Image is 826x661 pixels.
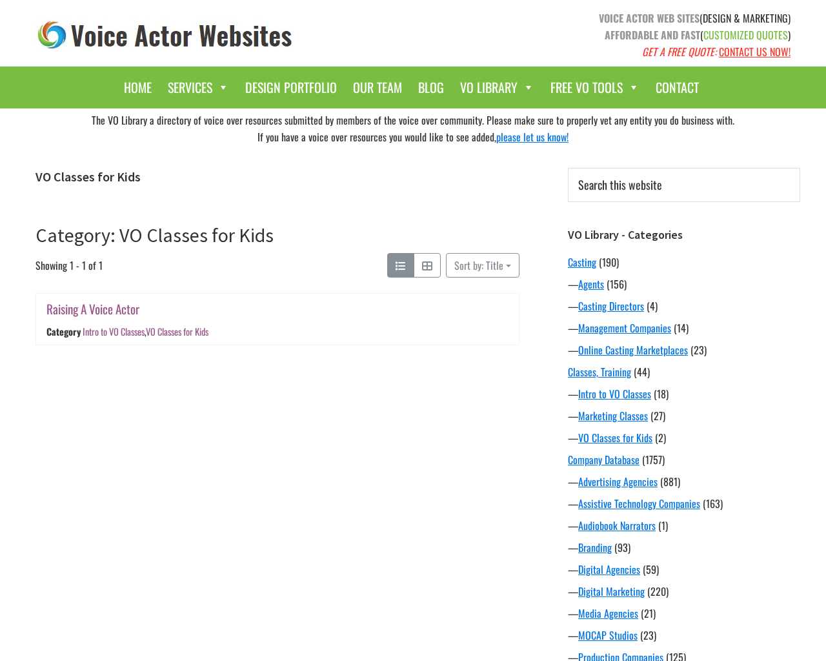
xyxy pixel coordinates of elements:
[578,627,638,643] a: MOCAP Studios
[568,364,631,380] a: Classes, Training
[578,276,604,292] a: Agents
[640,627,656,643] span: (23)
[578,386,651,402] a: Intro to VO Classes
[568,168,800,202] input: Search this website
[239,73,343,102] a: Design Portfolio
[568,408,800,423] div: —
[578,518,656,533] a: Audiobook Narrators
[660,474,680,489] span: (881)
[578,430,652,445] a: VO Classes for Kids
[578,584,645,599] a: Digital Marketing
[46,325,81,339] div: Category
[647,298,658,314] span: (4)
[649,73,705,102] a: Contact
[568,452,640,467] a: Company Database
[719,44,791,59] a: CONTACT US NOW!
[146,325,208,339] a: VO Classes for Kids
[650,408,665,423] span: (27)
[83,325,145,339] a: Intro to VO Classes
[35,223,519,365] article: Category: VO Classes for Kids
[605,27,700,43] strong: AFFORDABLE AND FAST
[642,44,716,59] em: GET A FREE QUOTE:
[46,300,139,318] a: Raising A Voice Actor
[614,540,630,555] span: (93)
[347,73,408,102] a: Our Team
[423,10,791,60] p: (DESIGN & MARKETING) ( )
[161,73,236,102] a: Services
[641,605,656,621] span: (21)
[117,73,158,102] a: Home
[35,223,274,247] a: Category: VO Classes for Kids
[568,386,800,402] div: —
[568,254,596,270] a: Casting
[26,108,800,148] div: The VO Library a directory of voice over resources submitted by members of the voice over communi...
[578,496,700,511] a: Assistive Technology Companies
[578,605,638,621] a: Media Agencies
[568,276,800,292] div: —
[568,474,800,489] div: —
[578,408,648,423] a: Marketing Classes
[496,129,569,145] a: please let us know!
[607,276,627,292] span: (156)
[655,430,666,445] span: (2)
[643,562,659,577] span: (59)
[578,562,640,577] a: Digital Agencies
[674,320,689,336] span: (14)
[412,73,450,102] a: Blog
[568,540,800,555] div: —
[35,169,519,185] h1: VO Classes for Kids
[568,518,800,533] div: —
[654,386,669,402] span: (18)
[446,253,519,278] button: Sort by: Title
[568,320,800,336] div: —
[544,73,646,102] a: Free VO Tools
[578,474,658,489] a: Advertising Agencies
[35,253,103,278] span: Showing 1 - 1 of 1
[568,430,800,445] div: —
[658,518,668,533] span: (1)
[634,364,650,380] span: (44)
[647,584,669,599] span: (220)
[568,627,800,643] div: —
[568,584,800,599] div: —
[642,452,665,467] span: (1757)
[35,18,295,52] img: voice_actor_websites_logo
[703,496,723,511] span: (163)
[83,325,208,339] div: ,
[578,298,644,314] a: Casting Directors
[568,298,800,314] div: —
[599,254,619,270] span: (190)
[690,342,707,358] span: (23)
[599,10,700,26] strong: VOICE ACTOR WEB SITES
[568,562,800,577] div: —
[703,27,788,43] span: CUSTOMIZED QUOTES
[578,342,688,358] a: Online Casting Marketplaces
[454,73,541,102] a: VO Library
[578,320,671,336] a: Management Companies
[568,496,800,511] div: —
[568,342,800,358] div: —
[568,605,800,621] div: —
[568,228,800,242] h3: VO Library - Categories
[578,540,612,555] a: Branding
